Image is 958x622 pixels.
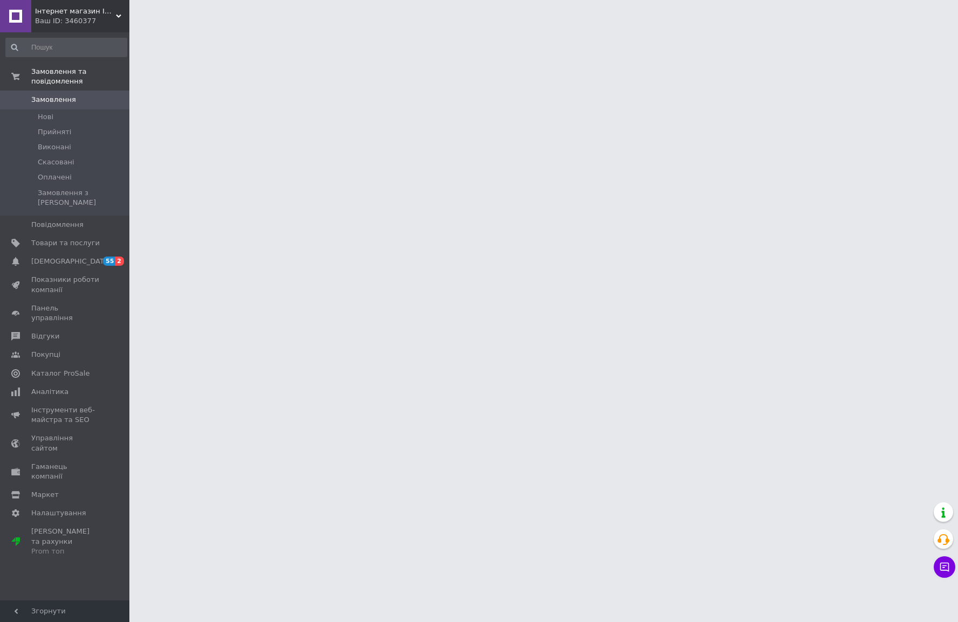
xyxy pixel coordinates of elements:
[38,172,72,182] span: Оплачені
[31,67,129,86] span: Замовлення та повідомлення
[31,433,100,453] span: Управління сайтом
[38,188,126,208] span: Замовлення з [PERSON_NAME]
[31,387,68,397] span: Аналітика
[115,257,124,266] span: 2
[31,547,100,556] div: Prom топ
[934,556,955,578] button: Чат з покупцем
[38,157,74,167] span: Скасовані
[31,275,100,294] span: Показники роботи компанії
[31,257,111,266] span: [DEMOGRAPHIC_DATA]
[35,6,116,16] span: Інтернет магазин IQ Rapid
[31,331,59,341] span: Відгуки
[31,508,86,518] span: Налаштування
[31,303,100,323] span: Панель управління
[38,142,71,152] span: Виконані
[31,527,100,556] span: [PERSON_NAME] та рахунки
[103,257,115,266] span: 55
[31,369,89,378] span: Каталог ProSale
[31,462,100,481] span: Гаманець компанії
[31,490,59,500] span: Маркет
[38,127,71,137] span: Прийняті
[35,16,129,26] div: Ваш ID: 3460377
[5,38,127,57] input: Пошук
[31,238,100,248] span: Товари та послуги
[31,350,60,360] span: Покупці
[31,95,76,105] span: Замовлення
[31,405,100,425] span: Інструменти веб-майстра та SEO
[31,220,84,230] span: Повідомлення
[38,112,53,122] span: Нові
